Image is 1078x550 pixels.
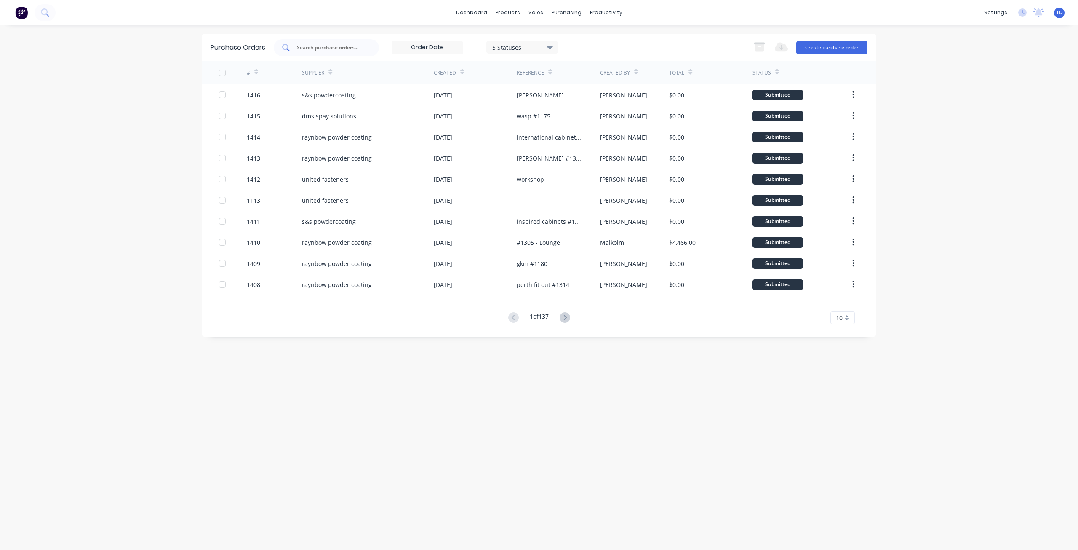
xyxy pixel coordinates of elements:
div: 1409 [247,259,260,268]
div: $0.00 [669,217,684,226]
div: Submitted [752,153,803,164]
div: workshop [517,175,544,184]
div: [PERSON_NAME] [600,280,647,289]
div: 1 of 137 [530,312,549,324]
div: [PERSON_NAME] [600,217,647,226]
div: Total [669,69,684,77]
div: Reference [517,69,544,77]
span: 10 [836,314,843,322]
div: [DATE] [434,154,452,163]
div: 1412 [247,175,260,184]
div: 5 Statuses [492,43,552,51]
div: Supplier [302,69,324,77]
div: Status [752,69,771,77]
div: $0.00 [669,280,684,289]
div: raynbow powder coating [302,133,372,142]
div: purchasing [547,6,586,19]
div: [PERSON_NAME] [600,175,647,184]
div: [DATE] [434,196,452,205]
div: [PERSON_NAME] [600,154,647,163]
div: Submitted [752,90,803,100]
div: $0.00 [669,154,684,163]
div: perth fit out #1314 [517,280,569,289]
div: Created By [600,69,630,77]
div: united fasteners [302,175,349,184]
div: s&s powdercoating [302,217,356,226]
img: Factory [15,6,28,19]
div: Submitted [752,174,803,185]
div: productivity [586,6,627,19]
div: Submitted [752,132,803,142]
div: [PERSON_NAME] [600,196,647,205]
div: [DATE] [434,112,452,121]
div: [PERSON_NAME] [517,91,564,99]
div: wasp #1175 [517,112,550,121]
div: [DATE] [434,91,452,99]
div: [DATE] [434,259,452,268]
div: united fasteners [302,196,349,205]
div: [PERSON_NAME] [600,259,647,268]
div: $0.00 [669,175,684,184]
div: Submitted [752,237,803,248]
div: raynbow powder coating [302,238,372,247]
div: settings [980,6,1011,19]
div: $4,466.00 [669,238,696,247]
div: [DATE] [434,238,452,247]
div: # [247,69,250,77]
div: 1411 [247,217,260,226]
input: Search purchase orders... [296,43,366,52]
div: [PERSON_NAME] #1328 amg #1325 [517,154,583,163]
div: Purchase Orders [211,43,265,53]
div: [PERSON_NAME] [600,112,647,121]
div: [PERSON_NAME] [600,91,647,99]
div: international cabinets #1218 [517,133,583,142]
div: [PERSON_NAME] [600,133,647,142]
div: 1113 [247,196,260,205]
input: Order Date [392,41,463,54]
div: raynbow powder coating [302,259,372,268]
div: $0.00 [669,91,684,99]
div: 1415 [247,112,260,121]
div: 1414 [247,133,260,142]
div: [DATE] [434,175,452,184]
div: gkm #1180 [517,259,547,268]
a: dashboard [452,6,491,19]
div: s&s powdercoating [302,91,356,99]
div: sales [524,6,547,19]
div: 1413 [247,154,260,163]
div: 1416 [247,91,260,99]
div: Malkolm [600,238,624,247]
div: dms spay solutions [302,112,356,121]
span: TD [1056,9,1063,16]
button: Create purchase order [796,41,867,54]
div: $0.00 [669,259,684,268]
div: #1305 - Lounge [517,238,560,247]
div: 1408 [247,280,260,289]
div: inspired cabinets #1300 [517,217,583,226]
div: Created [434,69,456,77]
div: $0.00 [669,112,684,121]
div: $0.00 [669,133,684,142]
div: $0.00 [669,196,684,205]
div: Submitted [752,111,803,121]
div: [DATE] [434,217,452,226]
div: Submitted [752,216,803,227]
div: [DATE] [434,133,452,142]
div: Submitted [752,258,803,269]
div: raynbow powder coating [302,154,372,163]
div: products [491,6,524,19]
div: [DATE] [434,280,452,289]
div: Submitted [752,195,803,206]
div: 1410 [247,238,260,247]
div: raynbow powder coating [302,280,372,289]
div: Submitted [752,279,803,290]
